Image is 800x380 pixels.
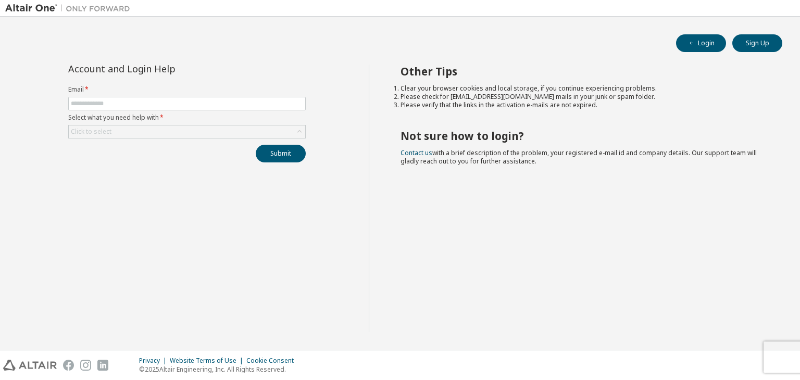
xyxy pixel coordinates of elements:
img: facebook.svg [63,360,74,371]
li: Please verify that the links in the activation e-mails are not expired. [401,101,764,109]
button: Sign Up [732,34,782,52]
div: Website Terms of Use [170,357,246,365]
label: Select what you need help with [68,113,306,122]
p: © 2025 Altair Engineering, Inc. All Rights Reserved. [139,365,300,374]
div: Account and Login Help [68,65,258,73]
button: Submit [256,145,306,162]
div: Click to select [71,128,111,136]
img: Altair One [5,3,135,14]
div: Click to select [69,125,305,138]
li: Clear your browser cookies and local storage, if you continue experiencing problems. [401,84,764,93]
a: Contact us [401,148,432,157]
img: altair_logo.svg [3,360,57,371]
label: Email [68,85,306,94]
button: Login [676,34,726,52]
h2: Other Tips [401,65,764,78]
div: Privacy [139,357,170,365]
img: instagram.svg [80,360,91,371]
h2: Not sure how to login? [401,129,764,143]
span: with a brief description of the problem, your registered e-mail id and company details. Our suppo... [401,148,757,166]
li: Please check for [EMAIL_ADDRESS][DOMAIN_NAME] mails in your junk or spam folder. [401,93,764,101]
img: linkedin.svg [97,360,108,371]
div: Cookie Consent [246,357,300,365]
